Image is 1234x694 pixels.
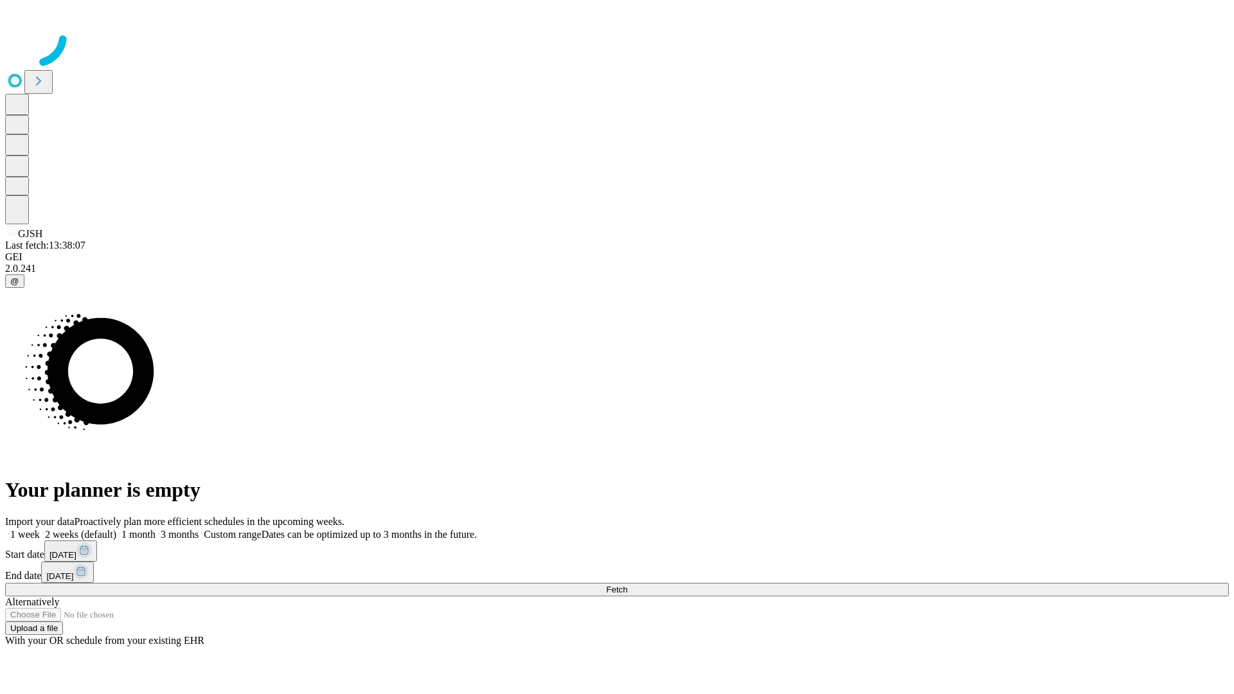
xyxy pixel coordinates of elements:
[161,529,199,540] span: 3 months
[5,274,24,288] button: @
[41,562,94,583] button: [DATE]
[5,516,75,527] span: Import your data
[44,540,97,562] button: [DATE]
[5,562,1229,583] div: End date
[204,529,261,540] span: Custom range
[5,621,63,635] button: Upload a file
[45,529,116,540] span: 2 weeks (default)
[18,228,42,239] span: GJSH
[10,276,19,286] span: @
[46,571,73,581] span: [DATE]
[5,596,59,607] span: Alternatively
[75,516,344,527] span: Proactively plan more efficient schedules in the upcoming weeks.
[10,529,40,540] span: 1 week
[5,240,85,251] span: Last fetch: 13:38:07
[5,251,1229,263] div: GEI
[5,478,1229,502] h1: Your planner is empty
[5,263,1229,274] div: 2.0.241
[5,583,1229,596] button: Fetch
[121,529,156,540] span: 1 month
[606,585,627,594] span: Fetch
[5,540,1229,562] div: Start date
[49,550,76,560] span: [DATE]
[5,635,204,646] span: With your OR schedule from your existing EHR
[262,529,477,540] span: Dates can be optimized up to 3 months in the future.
